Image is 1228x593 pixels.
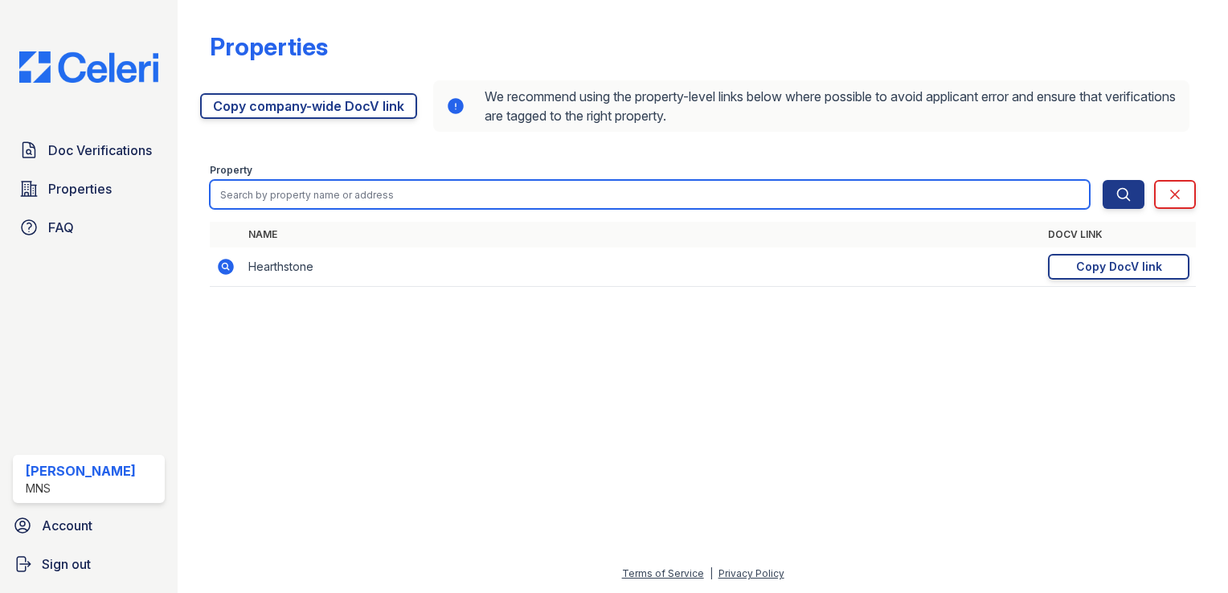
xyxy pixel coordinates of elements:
[42,516,92,535] span: Account
[6,509,171,542] a: Account
[622,567,704,579] a: Terms of Service
[42,554,91,574] span: Sign out
[6,51,171,83] img: CE_Logo_Blue-a8612792a0a2168367f1c8372b55b34899dd931a85d93a1a3d3e32e68fde9ad4.png
[200,93,417,119] a: Copy company-wide DocV link
[242,222,1042,247] th: Name
[210,164,252,177] label: Property
[1042,222,1196,247] th: DocV Link
[6,548,171,580] a: Sign out
[1076,259,1162,275] div: Copy DocV link
[48,218,74,237] span: FAQ
[48,179,112,198] span: Properties
[13,173,165,205] a: Properties
[1048,254,1189,280] a: Copy DocV link
[242,247,1042,287] td: Hearthstone
[433,80,1189,132] div: We recommend using the property-level links below where possible to avoid applicant error and ens...
[210,32,328,61] div: Properties
[48,141,152,160] span: Doc Verifications
[710,567,713,579] div: |
[718,567,784,579] a: Privacy Policy
[13,134,165,166] a: Doc Verifications
[26,481,136,497] div: MNS
[210,180,1090,209] input: Search by property name or address
[13,211,165,243] a: FAQ
[26,461,136,481] div: [PERSON_NAME]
